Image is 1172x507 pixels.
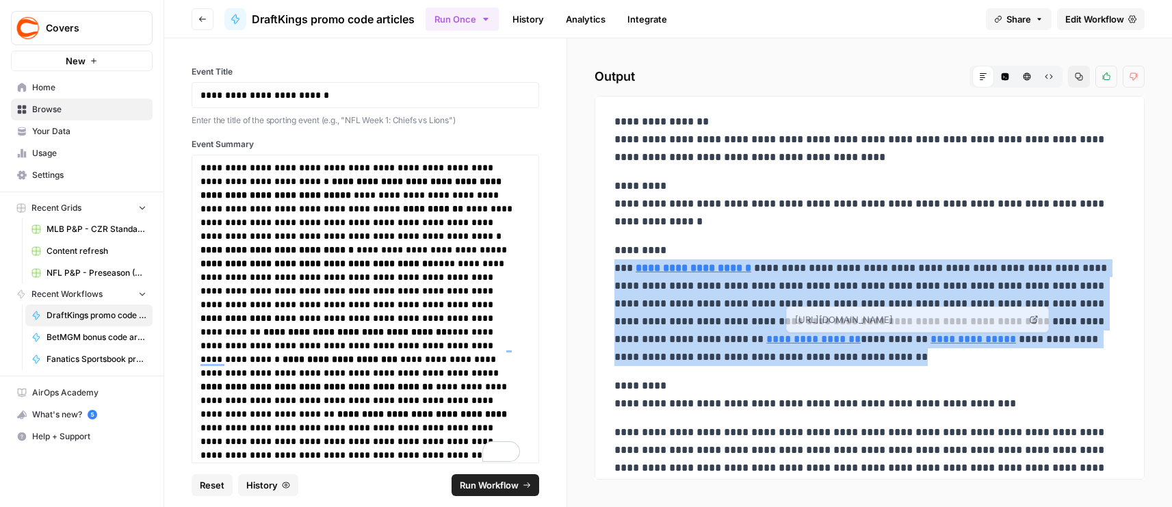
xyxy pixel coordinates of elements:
[1006,12,1031,26] span: Share
[25,218,153,240] a: MLB P&P - CZR Standard (Production) Grid (5)
[192,138,539,151] label: Event Summary
[11,77,153,99] a: Home
[11,198,153,218] button: Recent Grids
[32,387,146,399] span: AirOps Academy
[426,8,499,31] button: Run Once
[31,288,103,300] span: Recent Workflows
[12,404,152,425] div: What's new?
[31,202,81,214] span: Recent Grids
[11,404,153,426] button: What's new? 5
[11,51,153,71] button: New
[66,54,86,68] span: New
[47,331,146,343] span: BetMGM bonus code articles
[452,474,539,496] button: Run Workflow
[32,430,146,443] span: Help + Support
[11,164,153,186] a: Settings
[25,326,153,348] a: BetMGM bonus code articles
[25,304,153,326] a: DraftKings promo code articles
[47,309,146,322] span: DraftKings promo code articles
[192,66,539,78] label: Event Title
[11,142,153,164] a: Usage
[558,8,614,30] a: Analytics
[90,411,94,418] text: 5
[986,8,1052,30] button: Share
[32,103,146,116] span: Browse
[619,8,675,30] a: Integrate
[11,11,153,45] button: Workspace: Covers
[11,99,153,120] a: Browse
[238,474,298,496] button: History
[11,284,153,304] button: Recent Workflows
[1065,12,1124,26] span: Edit Workflow
[32,147,146,159] span: Usage
[192,114,539,127] p: Enter the title of the sporting event (e.g., "NFL Week 1: Chiefs vs Lions")
[224,8,415,30] a: DraftKings promo code articles
[32,125,146,138] span: Your Data
[25,348,153,370] a: Fanatics Sportsbook promo articles
[25,240,153,262] a: Content refresh
[46,21,129,35] span: Covers
[47,223,146,235] span: MLB P&P - CZR Standard (Production) Grid (5)
[246,478,278,492] span: History
[11,120,153,142] a: Your Data
[16,16,40,40] img: Covers Logo
[595,66,1145,88] h2: Output
[504,8,552,30] a: History
[11,382,153,404] a: AirOps Academy
[88,410,97,419] a: 5
[47,267,146,279] span: NFL P&P - Preseason (Production) Grid (1)
[25,262,153,284] a: NFL P&P - Preseason (Production) Grid (1)
[460,478,519,492] span: Run Workflow
[47,245,146,257] span: Content refresh
[47,353,146,365] span: Fanatics Sportsbook promo articles
[32,81,146,94] span: Home
[32,169,146,181] span: Settings
[200,478,224,492] span: Reset
[11,426,153,447] button: Help + Support
[252,11,415,27] span: DraftKings promo code articles
[1057,8,1145,30] a: Edit Workflow
[200,161,530,462] div: To enrich screen reader interactions, please activate Accessibility in Grammarly extension settings
[192,474,233,496] button: Reset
